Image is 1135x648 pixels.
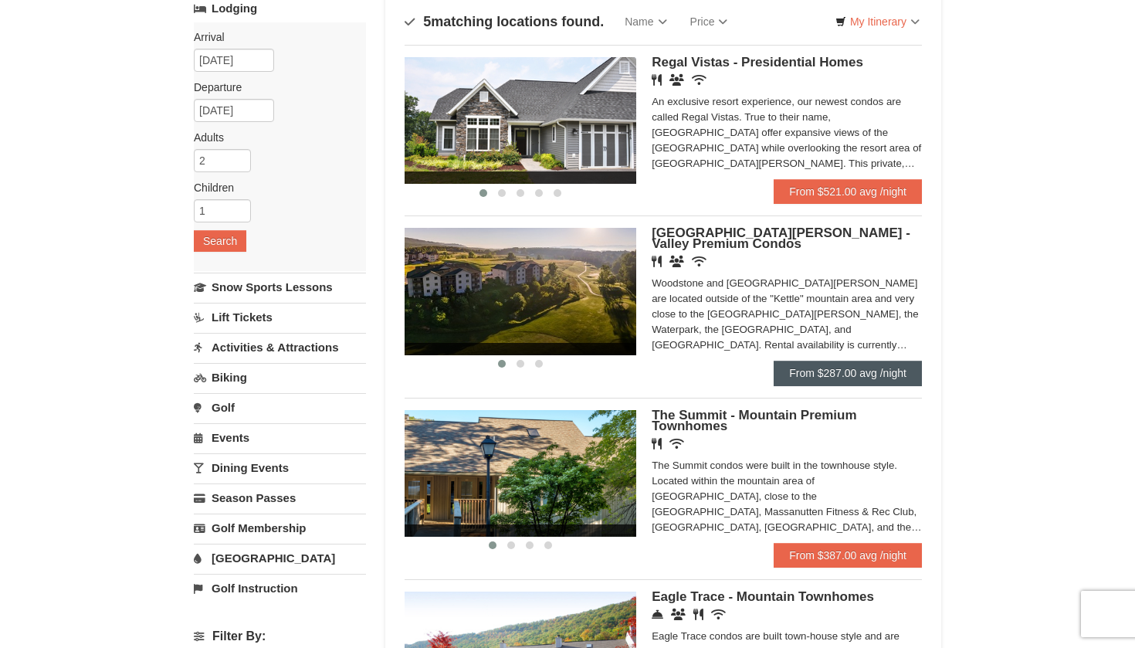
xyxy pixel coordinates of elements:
[194,574,366,602] a: Golf Instruction
[423,14,431,29] span: 5
[692,74,706,86] i: Wireless Internet (free)
[711,609,726,620] i: Wireless Internet (free)
[652,458,922,535] div: The Summit condos were built in the townhouse style. Located within the mountain area of [GEOGRAP...
[652,609,663,620] i: Concierge Desk
[774,361,922,385] a: From $287.00 avg /night
[613,6,678,37] a: Name
[194,483,366,512] a: Season Passes
[194,629,366,643] h4: Filter By:
[194,423,366,452] a: Events
[669,256,684,267] i: Banquet Facilities
[652,74,662,86] i: Restaurant
[194,393,366,422] a: Golf
[194,130,354,145] label: Adults
[194,544,366,572] a: [GEOGRAPHIC_DATA]
[774,543,922,568] a: From $387.00 avg /night
[194,303,366,331] a: Lift Tickets
[194,29,354,45] label: Arrival
[652,226,910,251] span: [GEOGRAPHIC_DATA][PERSON_NAME] - Valley Premium Condos
[652,589,874,604] span: Eagle Trace - Mountain Townhomes
[692,256,706,267] i: Wireless Internet (free)
[671,609,686,620] i: Conference Facilities
[652,55,863,70] span: Regal Vistas - Presidential Homes
[679,6,740,37] a: Price
[194,333,366,361] a: Activities & Attractions
[652,438,662,450] i: Restaurant
[405,14,604,29] h4: matching locations found.
[652,408,856,433] span: The Summit - Mountain Premium Townhomes
[194,273,366,301] a: Snow Sports Lessons
[194,363,366,392] a: Biking
[652,276,922,353] div: Woodstone and [GEOGRAPHIC_DATA][PERSON_NAME] are located outside of the "Kettle" mountain area an...
[652,256,662,267] i: Restaurant
[194,180,354,195] label: Children
[194,80,354,95] label: Departure
[669,438,684,450] i: Wireless Internet (free)
[825,10,930,33] a: My Itinerary
[774,179,922,204] a: From $521.00 avg /night
[669,74,684,86] i: Banquet Facilities
[194,514,366,542] a: Golf Membership
[194,230,246,252] button: Search
[652,94,922,171] div: An exclusive resort experience, our newest condos are called Regal Vistas. True to their name, [G...
[693,609,703,620] i: Restaurant
[194,453,366,482] a: Dining Events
